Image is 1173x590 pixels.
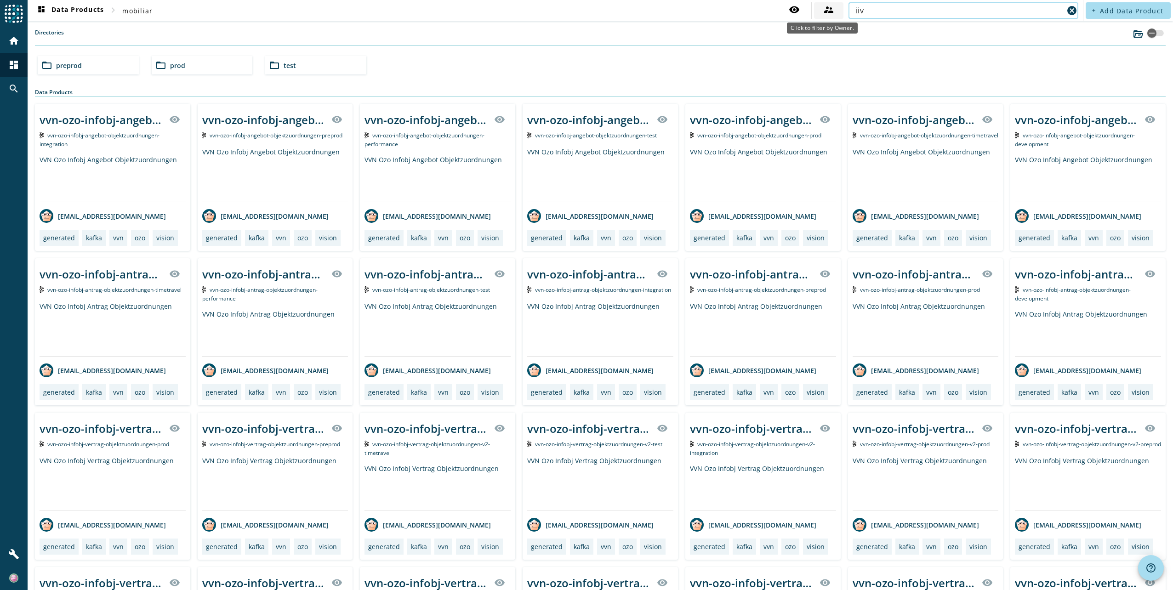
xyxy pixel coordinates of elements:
div: vision [481,388,499,397]
span: Kafka Topic: vvn-ozo-infobj-antrag-objektzuordnungen-performance [202,286,318,302]
img: Kafka Topic: vvn-ozo-infobj-antrag-objektzuordnungen-integration [527,286,531,293]
div: vision [481,233,499,242]
mat-icon: dashboard [36,5,47,16]
img: Kafka Topic: vvn-ozo-infobj-antrag-objektzuordnungen-timetravel [40,286,44,293]
span: Kafka Topic: vvn-ozo-infobj-antrag-objektzuordnungen-development [1015,286,1131,302]
span: Kafka Topic: vvn-ozo-infobj-angebot-objektzuordnungen-prod [697,131,821,139]
div: VVN Ozo Infobj Angebot Objektzuordnungen [527,147,673,202]
img: avatar [1015,518,1029,532]
div: generated [856,233,888,242]
div: vvn [113,388,124,397]
mat-icon: supervisor_account [823,4,834,15]
mat-icon: visibility [657,577,668,588]
div: ozo [297,233,308,242]
img: avatar [202,209,216,223]
div: [EMAIL_ADDRESS][DOMAIN_NAME] [527,363,654,377]
mat-icon: visibility [657,423,668,434]
div: vision [807,542,825,551]
div: [EMAIL_ADDRESS][DOMAIN_NAME] [202,518,329,532]
div: vvn-ozo-infobj-antrag-objektzuordnungen-_stage_ [690,267,814,282]
div: [EMAIL_ADDRESS][DOMAIN_NAME] [40,518,166,532]
span: Data Products [36,5,104,16]
div: ozo [622,233,633,242]
div: VVN Ozo Infobj Vertrag Objektzuordnungen [853,456,999,511]
img: avatar [364,363,378,377]
div: vvn-ozo-infobj-antrag-objektzuordnungen-_stage_ [364,267,489,282]
div: ozo [948,388,958,397]
div: vvn-ozo-infobj-angebot-objektzuordnungen-_stage_ [853,112,977,127]
div: [EMAIL_ADDRESS][DOMAIN_NAME] [364,209,491,223]
div: ozo [622,388,633,397]
img: Kafka Topic: vvn-ozo-infobj-vertrag-objektzuordnungen-v2-timetravel [364,441,369,447]
div: ozo [1110,542,1121,551]
mat-icon: visibility [494,423,505,434]
img: avatar [853,209,866,223]
div: generated [368,233,400,242]
div: vvn-ozo-infobj-angebot-objektzuordnungen-_stage_ [527,112,651,127]
div: [EMAIL_ADDRESS][DOMAIN_NAME] [40,363,166,377]
img: avatar [1015,363,1029,377]
div: vision [644,542,662,551]
div: vvn [601,233,611,242]
span: Kafka Topic: vvn-ozo-infobj-vertrag-objektzuordnungen-prod [47,440,169,448]
mat-icon: folder_open [41,60,52,71]
div: Click to filter by Owner. [787,23,858,34]
div: kafka [574,542,590,551]
img: Kafka Topic: vvn-ozo-infobj-angebot-objektzuordnungen-development [1015,132,1019,138]
span: Kafka Topic: vvn-ozo-infobj-vertrag-objektzuordnungen-v2-prod [860,440,990,448]
div: ozo [135,388,145,397]
div: ozo [622,542,633,551]
img: avatar [853,518,866,532]
span: Kafka Topic: vvn-ozo-infobj-angebot-objektzuordnungen-development [1015,131,1135,148]
div: vision [807,388,825,397]
mat-icon: visibility [982,423,993,434]
div: vision [644,233,662,242]
mat-icon: visibility [789,4,800,15]
div: vvn [763,388,774,397]
div: [EMAIL_ADDRESS][DOMAIN_NAME] [40,209,166,223]
mat-icon: visibility [331,577,342,588]
div: generated [368,542,400,551]
div: ozo [785,388,796,397]
span: Kafka Topic: vvn-ozo-infobj-angebot-objektzuordnungen-timetravel [860,131,998,139]
div: vvn [926,388,937,397]
img: Kafka Topic: vvn-ozo-infobj-antrag-objektzuordnungen-development [1015,286,1019,293]
mat-icon: visibility [494,577,505,588]
div: ozo [460,542,470,551]
div: [EMAIL_ADDRESS][DOMAIN_NAME] [1015,518,1141,532]
div: vvn-ozo-infobj-vertrag-objektzuordnungen-v2-_stage_ [364,421,489,436]
img: avatar [1015,209,1029,223]
div: vvn-ozo-infobj-angebot-objektzuordnungen-_stage_ [1015,112,1139,127]
div: vvn-ozo-infobj-vertrag-objektzuordnungen-v2-_stage_ [1015,421,1139,436]
div: [EMAIL_ADDRESS][DOMAIN_NAME] [364,363,491,377]
img: avatar [40,363,53,377]
div: generated [531,388,563,397]
div: vision [156,233,174,242]
div: generated [43,233,75,242]
span: test [284,61,296,70]
div: vvn [926,542,937,551]
mat-icon: visibility [982,114,993,125]
div: [EMAIL_ADDRESS][DOMAIN_NAME] [527,518,654,532]
div: vision [644,388,662,397]
div: vvn [601,388,611,397]
img: avatar [202,363,216,377]
mat-icon: folder_open [269,60,280,71]
div: generated [694,233,725,242]
div: generated [531,542,563,551]
div: [EMAIL_ADDRESS][DOMAIN_NAME] [364,518,491,532]
div: VVN Ozo Infobj Vertrag Objektzuordnungen [40,456,186,511]
div: kafka [86,233,102,242]
div: vision [319,542,337,551]
div: vision [969,233,987,242]
div: kafka [249,542,265,551]
div: ozo [297,388,308,397]
div: vvn [276,388,286,397]
div: Data Products [35,88,1166,96]
img: avatar [40,518,53,532]
span: Kafka Topic: vvn-ozo-infobj-vertrag-objektzuordnungen-v2-preprod [1023,440,1161,448]
div: [EMAIL_ADDRESS][DOMAIN_NAME] [853,363,979,377]
img: avatar [202,518,216,532]
div: vision [1132,542,1150,551]
div: VVN Ozo Infobj Antrag Objektzuordnungen [527,302,673,356]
